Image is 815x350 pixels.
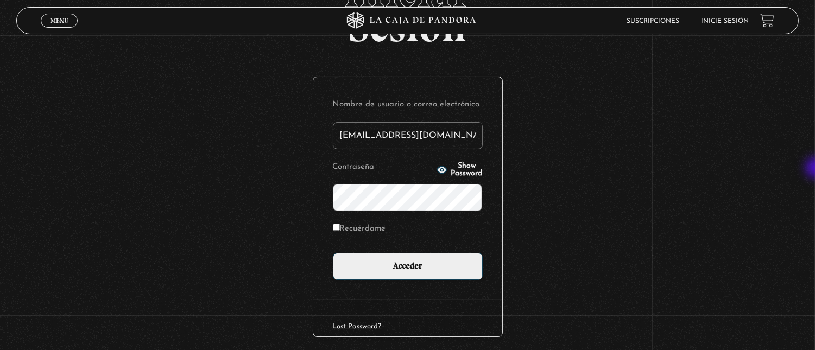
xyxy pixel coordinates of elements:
label: Contraseña [333,159,434,176]
span: Menu [50,17,68,24]
input: Recuérdame [333,224,340,231]
a: View your shopping cart [760,13,774,28]
a: Inicie sesión [701,18,749,24]
label: Nombre de usuario o correo electrónico [333,97,483,113]
input: Acceder [333,253,483,280]
a: Lost Password? [333,323,382,330]
span: Show Password [451,162,482,177]
span: Cerrar [47,27,72,34]
a: Suscripciones [627,18,679,24]
label: Recuérdame [333,221,386,238]
button: Show Password [437,162,482,177]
